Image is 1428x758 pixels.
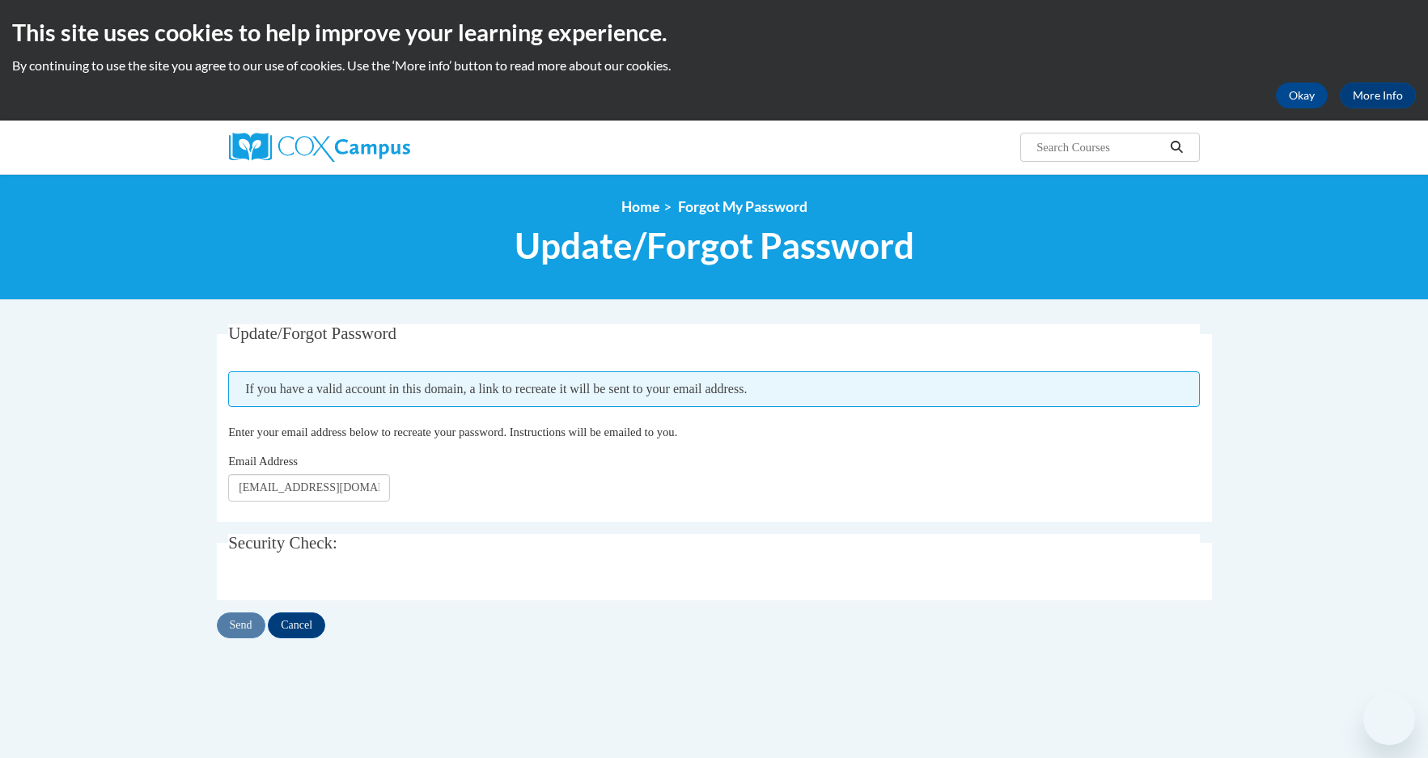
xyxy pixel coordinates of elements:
input: Email [228,474,390,502]
p: By continuing to use the site you agree to our use of cookies. Use the ‘More info’ button to read... [12,57,1416,74]
span: Forgot My Password [678,198,807,215]
a: Home [621,198,659,215]
button: Okay [1276,83,1328,108]
span: If you have a valid account in this domain, a link to recreate it will be sent to your email addr... [228,371,1200,407]
span: Security Check: [228,533,337,553]
a: Cox Campus [229,133,536,162]
input: Cancel [268,612,325,638]
span: Email Address [228,455,298,468]
input: Search Courses [1035,138,1164,157]
a: More Info [1340,83,1416,108]
h2: This site uses cookies to help improve your learning experience. [12,16,1416,49]
span: Update/Forgot Password [515,224,914,267]
img: Cox Campus [229,133,410,162]
span: Enter your email address below to recreate your password. Instructions will be emailed to you. [228,426,677,438]
button: Search [1164,138,1189,157]
iframe: Button to launch messaging window [1363,693,1415,745]
span: Update/Forgot Password [228,324,396,343]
